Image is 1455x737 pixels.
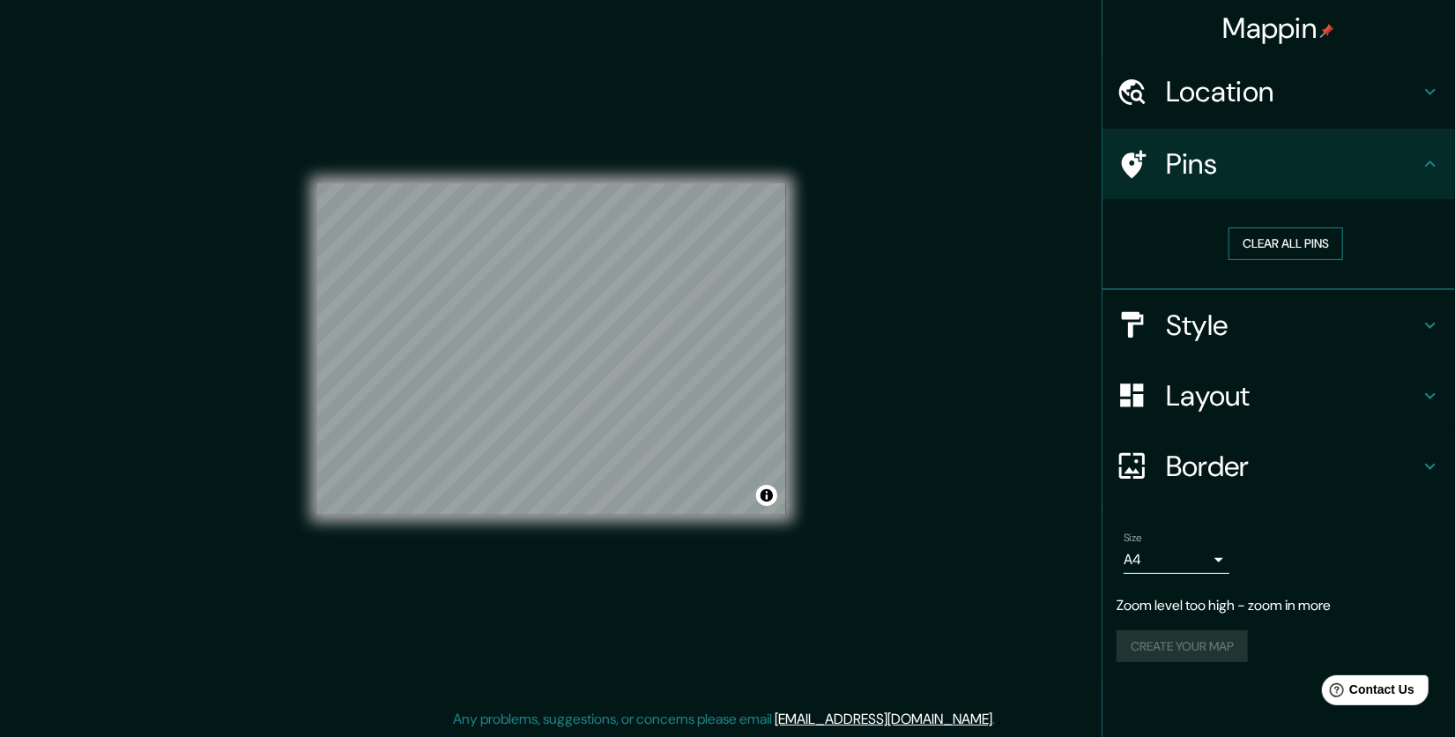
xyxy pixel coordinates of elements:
[1124,546,1229,574] div: A4
[1166,74,1420,109] h4: Location
[1117,595,1441,616] p: Zoom level too high - zoom in more
[998,709,1002,730] div: .
[1102,361,1455,431] div: Layout
[1223,11,1335,46] h4: Mappin
[1166,449,1420,484] h4: Border
[1166,146,1420,182] h4: Pins
[1102,290,1455,361] div: Style
[1124,530,1142,545] label: Size
[317,183,786,515] canvas: Map
[1102,56,1455,127] div: Location
[454,709,996,730] p: Any problems, suggestions, or concerns please email .
[1102,129,1455,199] div: Pins
[1298,668,1436,718] iframe: Help widget launcher
[1102,431,1455,502] div: Border
[756,485,777,506] button: Toggle attribution
[996,709,998,730] div: .
[776,710,993,728] a: [EMAIL_ADDRESS][DOMAIN_NAME]
[1166,378,1420,413] h4: Layout
[1320,24,1334,38] img: pin-icon.png
[1166,308,1420,343] h4: Style
[1229,227,1343,260] button: Clear all pins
